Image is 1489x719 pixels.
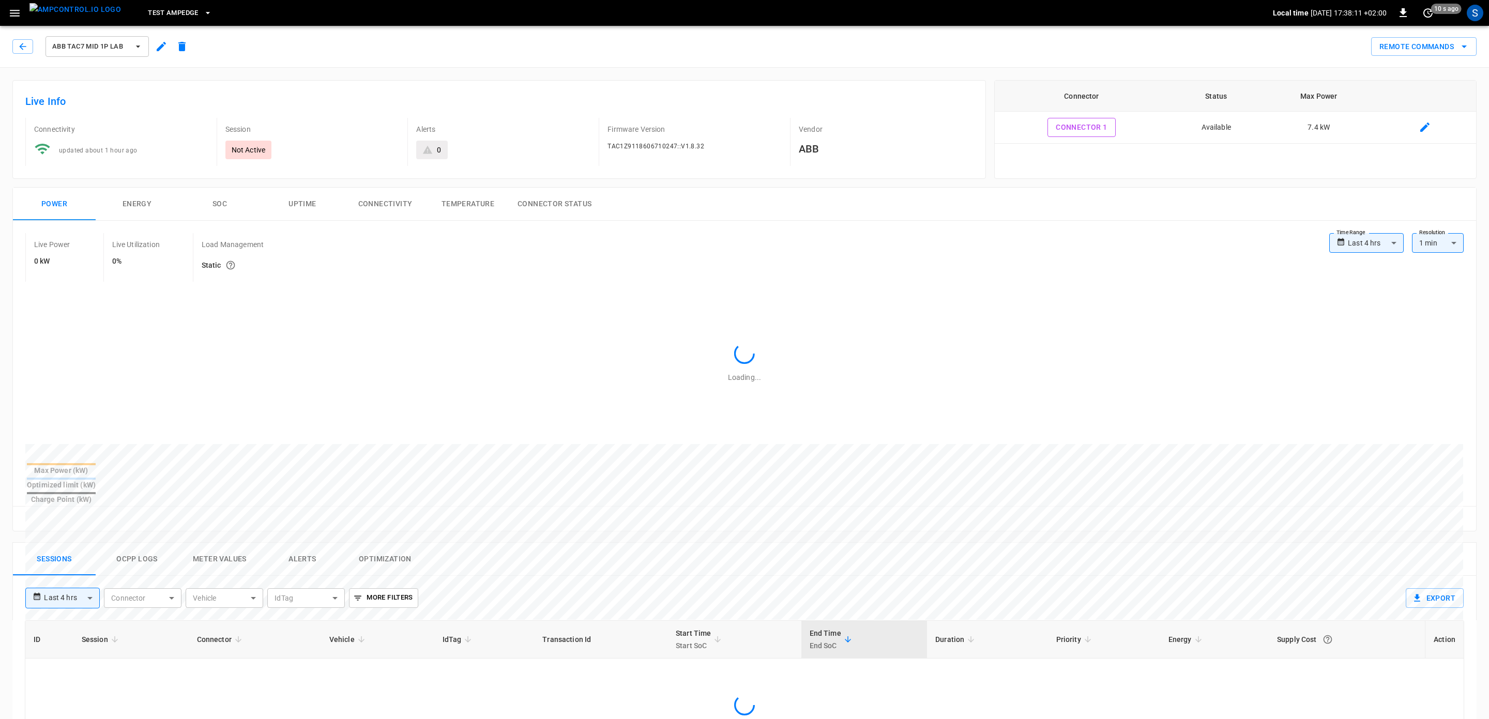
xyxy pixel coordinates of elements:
[1056,633,1095,646] span: Priority
[1336,228,1365,237] label: Time Range
[96,543,178,576] button: Ocpp logs
[148,7,198,19] span: test AmpEdge
[232,145,266,155] p: Not Active
[1168,112,1264,144] td: Available
[676,627,711,652] div: Start Time
[1406,588,1464,608] button: Export
[197,633,245,646] span: Connector
[13,188,96,221] button: Power
[29,3,121,16] img: ampcontrol.io logo
[995,81,1476,144] table: connector table
[112,239,160,250] p: Live Utilization
[221,256,240,276] button: The system is using AmpEdge-configured limits for static load managment. Depending on your config...
[112,256,160,267] h6: 0%
[82,633,121,646] span: Session
[416,124,590,134] p: Alerts
[1412,233,1464,253] div: 1 min
[1467,5,1483,21] div: profile-icon
[676,627,725,652] span: Start TimeStart SoC
[329,633,368,646] span: Vehicle
[1264,112,1374,144] td: 7.4 kW
[261,188,344,221] button: Uptime
[810,639,841,652] p: End SoC
[443,633,475,646] span: IdTag
[25,93,973,110] h6: Live Info
[810,627,855,652] span: End TimeEnd SoC
[1425,621,1464,659] th: Action
[607,143,704,150] span: TAC1Z9118606710247::V1.8.32
[437,145,441,155] div: 0
[1431,4,1462,14] span: 10 s ago
[728,373,761,381] span: Loading...
[1311,8,1387,18] p: [DATE] 17:38:11 +02:00
[261,543,344,576] button: Alerts
[344,543,427,576] button: Optimization
[178,543,261,576] button: Meter Values
[344,188,427,221] button: Connectivity
[1348,233,1404,253] div: Last 4 hrs
[1047,118,1115,137] button: Connector 1
[427,188,509,221] button: Temperature
[1420,5,1436,21] button: set refresh interval
[34,124,208,134] p: Connectivity
[810,627,841,652] div: End Time
[59,147,138,154] span: updated about 1 hour ago
[1277,630,1417,649] div: Supply Cost
[13,543,96,576] button: Sessions
[96,188,178,221] button: Energy
[534,621,667,659] th: Transaction Id
[1264,81,1374,112] th: Max Power
[935,633,978,646] span: Duration
[202,256,264,276] h6: Static
[1419,228,1445,237] label: Resolution
[509,188,600,221] button: Connector Status
[1371,37,1477,56] div: remote commands options
[1168,633,1205,646] span: Energy
[349,588,418,608] button: More Filters
[225,124,400,134] p: Session
[799,141,973,157] h6: ABB
[25,621,1464,690] table: sessions table
[1371,37,1477,56] button: Remote Commands
[34,256,70,267] h6: 0 kW
[1273,8,1309,18] p: Local time
[607,124,782,134] p: Firmware Version
[1318,630,1337,649] button: The cost of your charging session based on your supply rates
[995,81,1169,112] th: Connector
[144,3,216,23] button: test AmpEdge
[44,588,100,608] div: Last 4 hrs
[52,41,129,53] span: ABB TAC7 MID 1P Lab
[676,639,711,652] p: Start SoC
[799,124,973,134] p: Vendor
[202,239,264,250] p: Load Management
[34,239,70,250] p: Live Power
[45,36,149,57] button: ABB TAC7 MID 1P Lab
[1168,81,1264,112] th: Status
[25,621,73,659] th: ID
[178,188,261,221] button: SOC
